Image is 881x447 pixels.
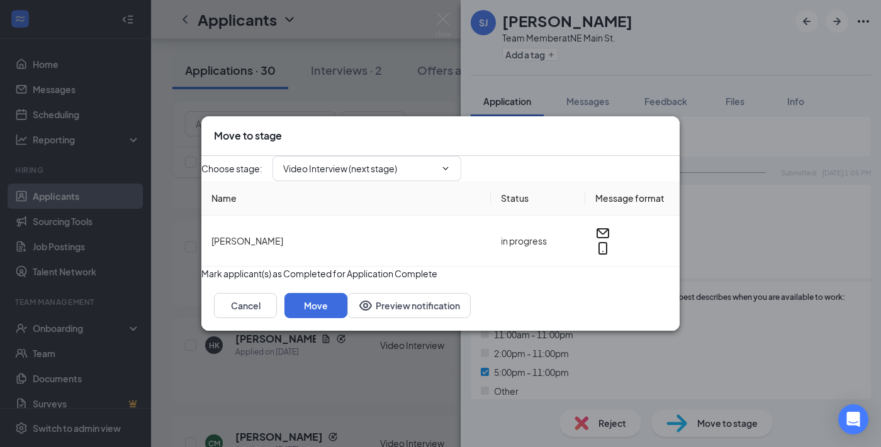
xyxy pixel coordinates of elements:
[201,267,437,280] span: Mark applicant(s) as Completed for Application Complete
[491,216,585,267] td: in progress
[201,181,491,216] th: Name
[201,162,262,175] span: Choose stage :
[595,226,610,241] svg: Email
[838,404,868,434] div: Open Intercom Messenger
[214,293,277,318] button: Cancel
[441,163,451,174] svg: ChevronDown
[211,235,283,246] span: [PERSON_NAME]
[284,293,347,318] button: Move
[491,181,585,216] th: Status
[214,129,282,143] h3: Move to stage
[595,241,610,256] svg: MobileSms
[347,293,471,318] button: Preview notificationEye
[585,181,680,216] th: Message format
[358,298,373,313] svg: Eye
